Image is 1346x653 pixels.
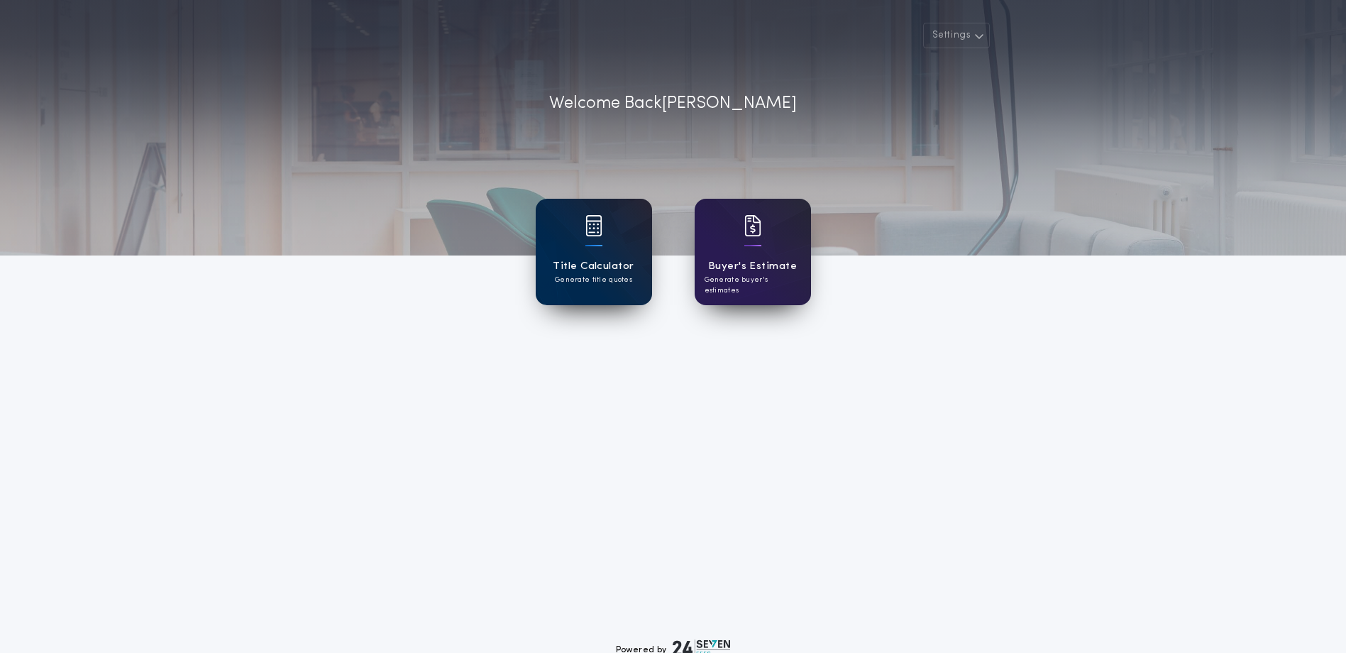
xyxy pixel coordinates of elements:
[555,275,632,285] p: Generate title quotes
[536,199,652,305] a: card iconTitle CalculatorGenerate title quotes
[585,215,602,236] img: card icon
[705,275,801,296] p: Generate buyer's estimates
[553,258,634,275] h1: Title Calculator
[744,215,761,236] img: card icon
[708,258,797,275] h1: Buyer's Estimate
[923,23,990,48] button: Settings
[549,91,797,116] p: Welcome Back [PERSON_NAME]
[695,199,811,305] a: card iconBuyer's EstimateGenerate buyer's estimates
